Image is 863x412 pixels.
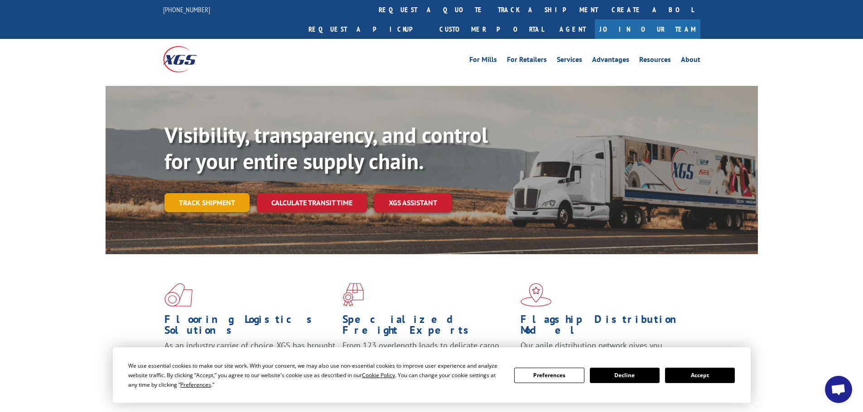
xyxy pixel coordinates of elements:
b: Visibility, transparency, and control for your entire supply chain. [164,121,488,175]
span: Preferences [180,381,211,388]
h1: Flooring Logistics Solutions [164,314,336,340]
a: Request a pickup [302,19,433,39]
div: Cookie Consent Prompt [113,347,751,403]
button: Decline [590,368,660,383]
span: Cookie Policy [362,371,395,379]
h1: Flagship Distribution Model [521,314,692,340]
span: Our agile distribution network gives you nationwide inventory management on demand. [521,340,687,361]
a: Resources [639,56,671,66]
a: XGS ASSISTANT [374,193,452,213]
p: From 123 overlength loads to delicate cargo, our experienced staff knows the best way to move you... [342,340,514,380]
a: Join Our Team [595,19,700,39]
div: We use essential cookies to make our site work. With your consent, we may also use non-essential ... [128,361,503,389]
a: For Retailers [507,56,547,66]
a: Advantages [592,56,629,66]
div: Open chat [825,376,852,403]
button: Preferences [514,368,584,383]
span: As an industry carrier of choice, XGS has brought innovation and dedication to flooring logistics... [164,340,335,372]
h1: Specialized Freight Experts [342,314,514,340]
img: xgs-icon-focused-on-flooring-red [342,283,364,307]
img: xgs-icon-flagship-distribution-model-red [521,283,552,307]
a: Services [557,56,582,66]
a: About [681,56,700,66]
a: For Mills [469,56,497,66]
a: Customer Portal [433,19,550,39]
a: Calculate transit time [257,193,367,213]
a: [PHONE_NUMBER] [163,5,210,14]
a: Agent [550,19,595,39]
button: Accept [665,368,735,383]
img: xgs-icon-total-supply-chain-intelligence-red [164,283,193,307]
a: Track shipment [164,193,250,212]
